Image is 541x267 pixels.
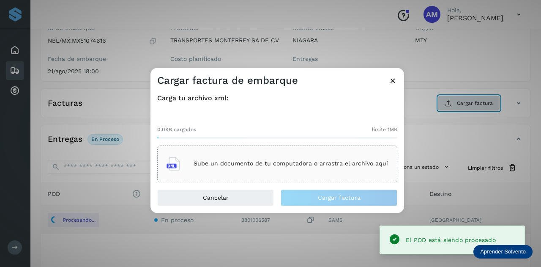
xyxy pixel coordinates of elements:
[157,74,298,87] h3: Cargar factura de embarque
[372,126,397,133] span: límite 1MB
[406,237,496,243] span: El POD está siendo procesado
[194,160,388,168] p: Sube un documento de tu computadora o arrastra el archivo aquí
[157,189,274,206] button: Cancelar
[157,94,397,102] h4: Carga tu archivo xml:
[157,126,196,133] span: 0.0KB cargados
[281,189,397,206] button: Cargar factura
[480,248,526,255] p: Aprender Solvento
[473,245,533,259] div: Aprender Solvento
[318,195,361,201] span: Cargar factura
[203,195,229,201] span: Cancelar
